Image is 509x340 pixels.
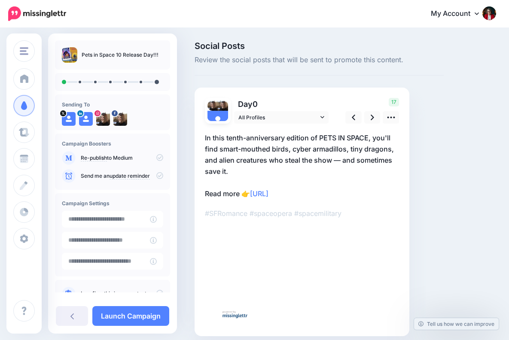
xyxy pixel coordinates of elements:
p: Send me an [81,172,163,180]
a: I confirm this is my content [81,290,146,297]
h4: Sending To [62,101,163,108]
a: My Account [422,3,496,24]
span: All Profiles [238,113,318,122]
a: Tell us how we can improve [414,318,499,330]
img: 312092693_141646471941436_4531409903752221137_n-bsa135089.jpg [96,112,110,126]
img: Missinglettr [8,6,66,21]
span: 0 [253,100,258,109]
img: user_default_image.png [62,112,76,126]
a: Re-publish [81,155,107,161]
span: Social Posts [195,42,444,50]
p: Day [234,98,330,110]
img: 250822597_561618321794201_6841012283684770267_n-bsa135088.jpg [113,112,127,126]
img: 250822597_561618321794201_6841012283684770267_n-bsa135088.jpg [207,100,218,111]
a: All Profiles [234,111,329,124]
h4: Campaign Settings [62,200,163,206]
a: update reminder [110,173,150,179]
p: Pets in Space 10 Release Day!!! [82,51,158,59]
img: 312092693_141646471941436_4531409903752221137_n-bsa135089.jpg [218,100,228,111]
h4: Campaign Boosters [62,140,163,147]
span: 17 [389,98,399,106]
img: user_default_image.png [207,111,228,131]
img: cbc23c38ac0fd6bf1a17baf3ee72dbde_thumb.jpg [62,47,77,63]
img: user_default_image.png [79,112,93,126]
p: In this tenth-anniversary edition of PETS IN SPACE, you'll find smart-mouthed birds, cyber armadi... [205,132,399,199]
img: menu.png [20,47,28,55]
p: to Medium [81,154,163,162]
p: #SFRomance #spaceopera #spacemilitary [205,208,399,219]
a: [URL] [250,189,268,198]
span: Review the social posts that will be sent to promote this content. [195,55,444,66]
